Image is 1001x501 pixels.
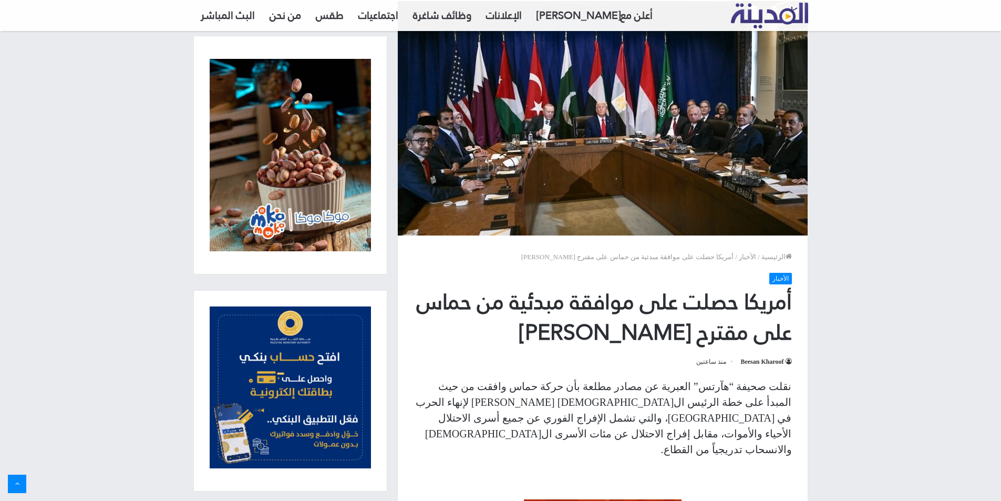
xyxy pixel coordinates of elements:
aside: القائمة الجانبية الرئيسية [185,1,396,492]
a: الأخبار [769,273,792,284]
img: تلفزيون المدينة [731,3,808,28]
a: Beesan Kharoof [740,358,791,365]
em: / [735,253,737,261]
a: الرئيسية [761,253,792,261]
a: الأخبار [739,253,756,261]
p: نقلت صحيفة “هآرتس” العبرية عن مصادر مطلعة بأن حركة حماس وافقت من حيث المبدأ على خطة الرئيس ال[DEM... [414,379,792,457]
em: / [758,253,760,261]
span: أمريكا حصلت على موافقة مبدئية من حماس على مقترح [PERSON_NAME] [521,253,734,261]
a: تلفزيون المدينة [731,3,808,29]
h1: أمريكا حصلت على موافقة مبدئية من حماس على مقترح [PERSON_NAME] [414,287,792,347]
span: منذ ساعتين [696,355,734,368]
